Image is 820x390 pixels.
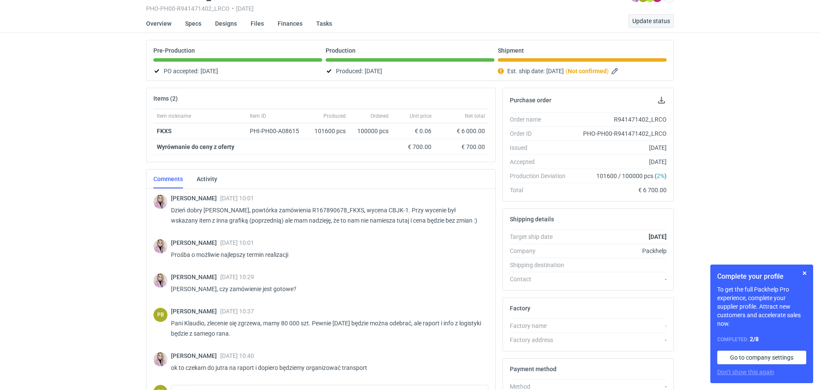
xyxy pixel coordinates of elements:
[717,335,806,344] div: Completed:
[171,195,220,202] span: [PERSON_NAME]
[510,97,551,104] h2: Purchase order
[510,158,572,166] div: Accepted
[510,186,572,194] div: Total
[220,352,254,359] span: [DATE] 10:40
[465,113,485,119] span: Net total
[171,250,482,260] p: Prośba o możliwie najlepszy termin realizacji
[278,14,302,33] a: Finances
[326,66,494,76] div: Produced:
[171,363,482,373] p: ok to czekam do jutra na raport i dopiero będziemy organizować transport
[153,274,168,288] img: Klaudia Wiśniewska
[371,113,389,119] span: Ordered
[232,5,234,12] span: •
[215,14,237,33] a: Designs
[572,186,667,194] div: € 6 700.00
[153,352,168,366] img: Klaudia Wiśniewska
[250,113,266,119] span: Item ID
[171,352,220,359] span: [PERSON_NAME]
[572,143,667,152] div: [DATE]
[201,66,218,76] span: [DATE]
[510,115,572,124] div: Order name
[153,195,168,209] img: Klaudia Wiśniewska
[510,275,572,283] div: Contact
[438,143,485,151] div: € 700.00
[395,127,431,135] div: € 0.06
[607,68,609,74] em: )
[146,5,591,12] div: PHO-PH00-R941471402_LRCO [DATE]
[311,123,349,139] div: 101600 pcs
[153,239,168,253] img: Klaudia Wiśniewska
[153,95,178,102] h2: Items (2)
[153,170,183,188] a: Comments
[572,247,667,255] div: Packhelp
[316,14,332,33] a: Tasks
[171,318,482,339] p: Pani Klaudio, zlecenie się zgrzewa, mamy 80 000 szt. Pewnie [DATE] będzie można odebrać, ale rapo...
[185,14,201,33] a: Specs
[572,158,667,166] div: [DATE]
[171,284,482,294] p: [PERSON_NAME], czy zamówienie jest gotowe?
[171,274,220,280] span: [PERSON_NAME]
[799,268,810,278] button: Skip for now
[510,247,572,255] div: Company
[157,113,191,119] span: Item nickname
[596,172,667,180] span: 101600 / 100000 pcs ( )
[510,143,572,152] div: Issued
[153,47,195,54] p: Pre-Production
[510,261,572,269] div: Shipping destination
[510,172,572,180] div: Production Deviation
[546,66,564,76] span: [DATE]
[326,47,356,54] p: Production
[498,47,524,54] p: Shipment
[220,195,254,202] span: [DATE] 10:01
[157,128,172,134] a: FKXS
[656,95,667,105] button: Download PO
[572,322,667,330] div: -
[510,322,572,330] div: Factory name
[171,239,220,246] span: [PERSON_NAME]
[510,216,554,223] h2: Shipping details
[250,127,307,135] div: PHI-PH00-A08615
[649,233,667,240] strong: [DATE]
[657,173,664,179] span: 2%
[251,14,264,33] a: Files
[365,66,382,76] span: [DATE]
[323,113,346,119] span: Produced
[572,115,667,124] div: R941471402_LRCO
[510,366,557,372] h2: Payment method
[153,66,322,76] div: PO accepted:
[717,285,806,328] p: To get the full Packhelp Pro experience, complete your supplier profile. Attract new customers an...
[510,305,530,312] h2: Factory
[717,271,806,282] h1: Complete your profile
[750,336,759,342] strong: 2 / 8
[146,14,171,33] a: Overview
[220,274,254,280] span: [DATE] 10:29
[197,170,217,188] a: Activity
[410,113,431,119] span: Unit price
[572,336,667,344] div: -
[568,68,607,74] strong: Not confirmed
[498,66,667,76] div: Est. ship date:
[220,308,254,315] span: [DATE] 10:37
[611,66,621,76] button: Edit estimated shipping date
[510,232,572,241] div: Target ship date
[153,308,168,322] figcaption: PB
[171,205,482,226] p: Dzień dobry [PERSON_NAME], powtórka zamówienia R167890678_FKXS, wycena CBJK-1. Przy wycenie był w...
[349,123,392,139] div: 100000 pcs
[395,143,431,151] div: € 700.00
[510,336,572,344] div: Factory address
[566,68,568,74] em: (
[717,351,806,364] a: Go to company settings
[153,308,168,322] div: Piotr Bożek
[157,143,234,150] strong: Wyrównanie do ceny z oferty
[220,239,254,246] span: [DATE] 10:01
[438,127,485,135] div: € 6 000.00
[632,18,670,24] span: Update status
[510,129,572,138] div: Order ID
[717,368,774,376] button: Don’t show this again
[572,275,667,283] div: -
